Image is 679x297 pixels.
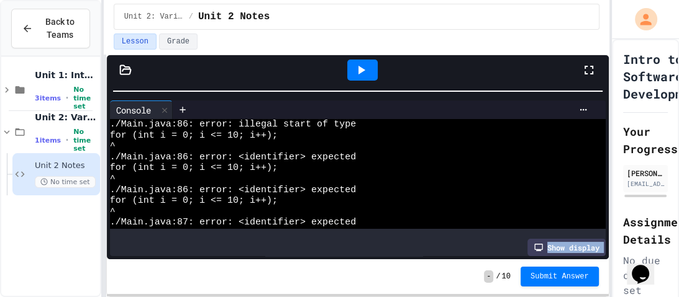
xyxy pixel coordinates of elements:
span: Unit 2 Notes [35,161,98,171]
span: - [484,270,493,283]
span: Unit 2: Variables and Expressions [35,112,98,123]
button: Grade [159,33,198,50]
span: / [496,272,500,281]
span: ./Main.java:86: error: illegal start of type [110,119,356,130]
button: Lesson [114,33,157,50]
div: Console [110,100,173,119]
div: Console [110,104,157,117]
div: Show display [527,239,606,256]
span: / [189,12,193,22]
button: Submit Answer [521,267,599,286]
span: ^ [110,141,116,152]
span: for (int i = 0; i <= 10; i++); [110,162,278,174]
span: Unit 1: Into to [GEOGRAPHIC_DATA] [35,69,98,81]
button: Back to Teams [11,9,90,48]
span: ./Main.java:87: error: <identifier> expected [110,217,356,228]
div: [EMAIL_ADDRESS][DOMAIN_NAME] [627,179,665,188]
div: My Account [622,5,660,33]
span: No time set [35,176,96,188]
h2: Assignment Details [623,213,668,248]
span: Unit 2 Notes [198,9,270,24]
h2: Your Progress [623,123,668,157]
span: 1 items [35,136,61,144]
span: for (int i = 0; i <= 10; i++); [110,130,278,141]
div: [PERSON_NAME] [627,167,665,179]
span: Unit 2: Variables and Expressions [124,12,184,22]
span: ./Main.java:86: error: <identifier> expected [110,152,356,163]
span: Submit Answer [531,272,589,281]
span: ^ [110,206,116,218]
span: 10 [501,272,510,281]
span: No time set [73,86,98,110]
span: ^ [110,174,116,185]
iframe: chat widget [627,247,667,285]
span: for (int i = 0; i <= 10; i++); [110,195,278,206]
span: • [66,135,68,145]
span: ./Main.java:86: error: <identifier> expected [110,185,356,196]
span: No time set [73,128,98,153]
span: 3 items [35,94,61,102]
span: • [66,93,68,103]
span: Back to Teams [40,16,80,42]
